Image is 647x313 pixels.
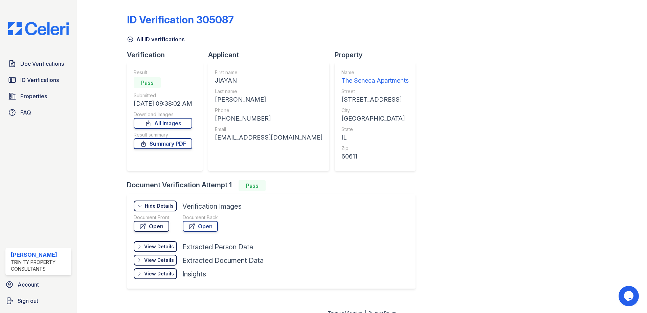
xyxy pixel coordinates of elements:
div: Result summary [134,131,192,138]
div: [PERSON_NAME] [215,95,322,104]
div: [DATE] 09:38:02 AM [134,99,192,108]
a: ID Verifications [5,73,71,87]
div: [PHONE_NUMBER] [215,114,322,123]
span: Account [18,280,39,289]
div: IL [341,133,409,142]
div: Download Images [134,111,192,118]
div: The Seneca Apartments [341,76,409,85]
div: Applicant [208,50,335,60]
div: Trinity Property Consultants [11,259,69,272]
a: All Images [134,118,192,129]
div: Property [335,50,421,60]
div: View Details [144,270,174,277]
div: [PERSON_NAME] [11,251,69,259]
a: Properties [5,89,71,103]
span: Sign out [18,297,38,305]
span: Doc Verifications [20,60,64,68]
span: ID Verifications [20,76,59,84]
div: [GEOGRAPHIC_DATA] [341,114,409,123]
div: Verification [127,50,208,60]
div: Document Verification Attempt 1 [127,180,421,191]
div: View Details [144,257,174,264]
div: Zip [341,145,409,152]
div: JIAYAN [215,76,322,85]
div: Last name [215,88,322,95]
a: Open [183,221,218,232]
a: Summary PDF [134,138,192,149]
span: Properties [20,92,47,100]
a: Name The Seneca Apartments [341,69,409,85]
div: Email [215,126,322,133]
div: Pass [239,180,266,191]
div: Insights [182,269,206,279]
div: Extracted Person Data [182,242,253,252]
img: CE_Logo_Blue-a8612792a0a2168367f1c8372b55b34899dd931a85d93a1a3d3e32e68fde9ad4.png [3,22,74,35]
div: View Details [144,243,174,250]
a: FAQ [5,106,71,119]
a: Doc Verifications [5,57,71,70]
a: Sign out [3,294,74,308]
div: Verification Images [182,202,242,211]
div: Extracted Document Data [182,256,264,265]
div: State [341,126,409,133]
div: Street [341,88,409,95]
div: Pass [134,77,161,88]
div: ID Verification 305087 [127,14,234,26]
div: Phone [215,107,322,114]
div: Document Back [183,214,218,221]
div: Hide Details [145,203,174,209]
div: Submitted [134,92,192,99]
div: First name [215,69,322,76]
a: All ID verifications [127,35,185,43]
div: City [341,107,409,114]
div: Name [341,69,409,76]
a: Account [3,278,74,291]
span: FAQ [20,108,31,117]
div: 60611 [341,152,409,161]
iframe: chat widget [619,286,640,306]
div: Document Front [134,214,169,221]
div: Result [134,69,192,76]
div: [EMAIL_ADDRESS][DOMAIN_NAME] [215,133,322,142]
a: Open [134,221,169,232]
div: [STREET_ADDRESS] [341,95,409,104]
